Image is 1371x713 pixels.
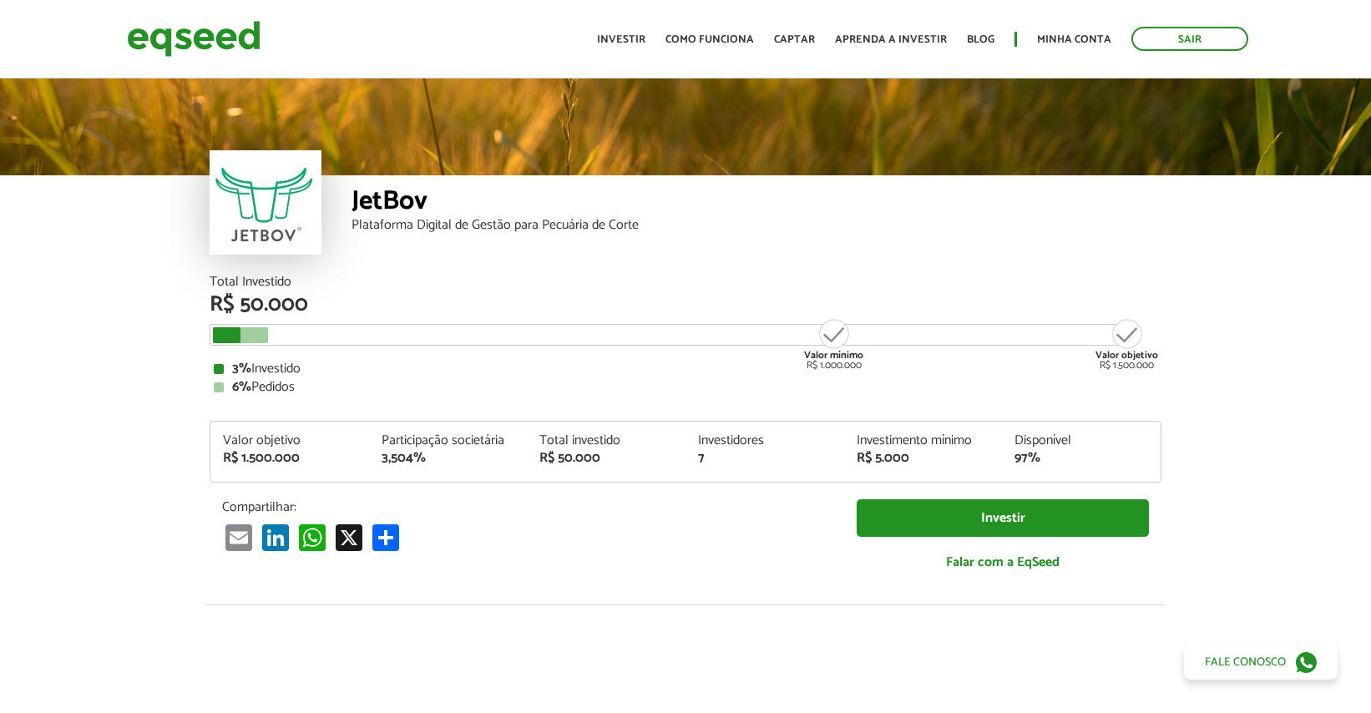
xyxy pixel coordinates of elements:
a: Fale conosco [1184,645,1338,680]
img: EqSeed [127,17,261,61]
div: Pedidos [214,381,1157,394]
div: Total Investido [210,276,1161,289]
strong: Valor mínimo [804,347,863,363]
div: 3,504% [382,452,515,465]
a: Captar [774,34,815,45]
div: R$ 1.000.000 [802,317,865,371]
strong: 6% [232,376,251,398]
div: R$ 1.500.000 [223,452,357,465]
div: R$ 1.500.000 [1095,317,1158,371]
div: Investidores [698,434,832,448]
div: R$ 5.000 [857,452,990,465]
div: Investido [214,362,1157,376]
a: Sair [1131,27,1248,51]
a: Investir [597,34,645,45]
a: Minha conta [1037,34,1111,45]
div: Investimento mínimo [857,434,990,448]
div: R$ 50.000 [539,452,673,465]
a: Compartilhar [369,523,402,551]
div: 7 [698,452,832,465]
strong: Valor objetivo [1095,347,1158,363]
div: R$ 50.000 [210,294,1161,316]
p: Compartilhar: [222,499,832,515]
a: Aprenda a investir [835,34,947,45]
a: Falar com a EqSeed [857,545,1149,579]
a: Email [222,523,255,551]
div: JetBov [352,188,1161,219]
div: Plataforma Digital de Gestão para Pecuária de Corte [352,219,1161,232]
a: LinkedIn [259,523,292,551]
strong: 3% [232,357,251,380]
a: WhatsApp [296,523,329,551]
a: Blog [967,34,994,45]
a: Investir [857,499,1149,537]
div: Total investido [539,434,673,448]
div: Disponível [1014,434,1148,448]
div: 97% [1014,452,1148,465]
a: Como funciona [665,34,754,45]
div: Participação societária [382,434,515,448]
div: Valor objetivo [223,434,357,448]
a: X [332,523,366,551]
